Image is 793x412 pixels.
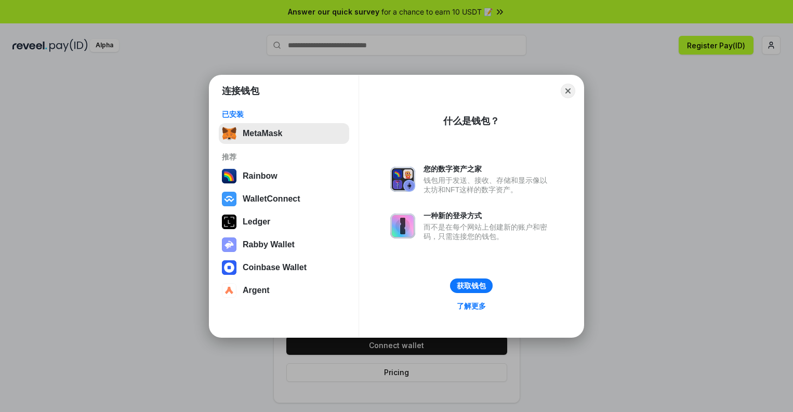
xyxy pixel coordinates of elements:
div: Ledger [243,217,270,227]
button: Rabby Wallet [219,234,349,255]
div: 什么是钱包？ [443,115,499,127]
img: svg+xml,%3Csvg%20xmlns%3D%22http%3A%2F%2Fwww.w3.org%2F2000%2Fsvg%22%20width%3D%2228%22%20height%3... [222,215,236,229]
div: 获取钱包 [457,281,486,290]
div: Rainbow [243,171,277,181]
div: 一种新的登录方式 [424,211,552,220]
button: Ledger [219,211,349,232]
div: 了解更多 [457,301,486,311]
div: Coinbase Wallet [243,263,307,272]
button: Rainbow [219,166,349,187]
button: Argent [219,280,349,301]
button: 获取钱包 [450,278,493,293]
img: svg+xml,%3Csvg%20width%3D%2228%22%20height%3D%2228%22%20viewBox%3D%220%200%2028%2028%22%20fill%3D... [222,260,236,275]
div: 您的数字资产之家 [424,164,552,174]
div: 已安装 [222,110,346,119]
img: svg+xml,%3Csvg%20xmlns%3D%22http%3A%2F%2Fwww.w3.org%2F2000%2Fsvg%22%20fill%3D%22none%22%20viewBox... [390,167,415,192]
button: Coinbase Wallet [219,257,349,278]
div: 推荐 [222,152,346,162]
div: 而不是在每个网站上创建新的账户和密码，只需连接您的钱包。 [424,222,552,241]
div: MetaMask [243,129,282,138]
button: Close [561,84,575,98]
div: WalletConnect [243,194,300,204]
img: svg+xml,%3Csvg%20width%3D%2228%22%20height%3D%2228%22%20viewBox%3D%220%200%2028%2028%22%20fill%3D... [222,283,236,298]
button: MetaMask [219,123,349,144]
div: Rabby Wallet [243,240,295,249]
img: svg+xml,%3Csvg%20xmlns%3D%22http%3A%2F%2Fwww.w3.org%2F2000%2Fsvg%22%20fill%3D%22none%22%20viewBox... [222,237,236,252]
img: svg+xml,%3Csvg%20width%3D%22120%22%20height%3D%22120%22%20viewBox%3D%220%200%20120%20120%22%20fil... [222,169,236,183]
img: svg+xml,%3Csvg%20width%3D%2228%22%20height%3D%2228%22%20viewBox%3D%220%200%2028%2028%22%20fill%3D... [222,192,236,206]
img: svg+xml,%3Csvg%20fill%3D%22none%22%20height%3D%2233%22%20viewBox%3D%220%200%2035%2033%22%20width%... [222,126,236,141]
div: 钱包用于发送、接收、存储和显示像以太坊和NFT这样的数字资产。 [424,176,552,194]
img: svg+xml,%3Csvg%20xmlns%3D%22http%3A%2F%2Fwww.w3.org%2F2000%2Fsvg%22%20fill%3D%22none%22%20viewBox... [390,214,415,238]
a: 了解更多 [451,299,492,313]
button: WalletConnect [219,189,349,209]
h1: 连接钱包 [222,85,259,97]
div: Argent [243,286,270,295]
